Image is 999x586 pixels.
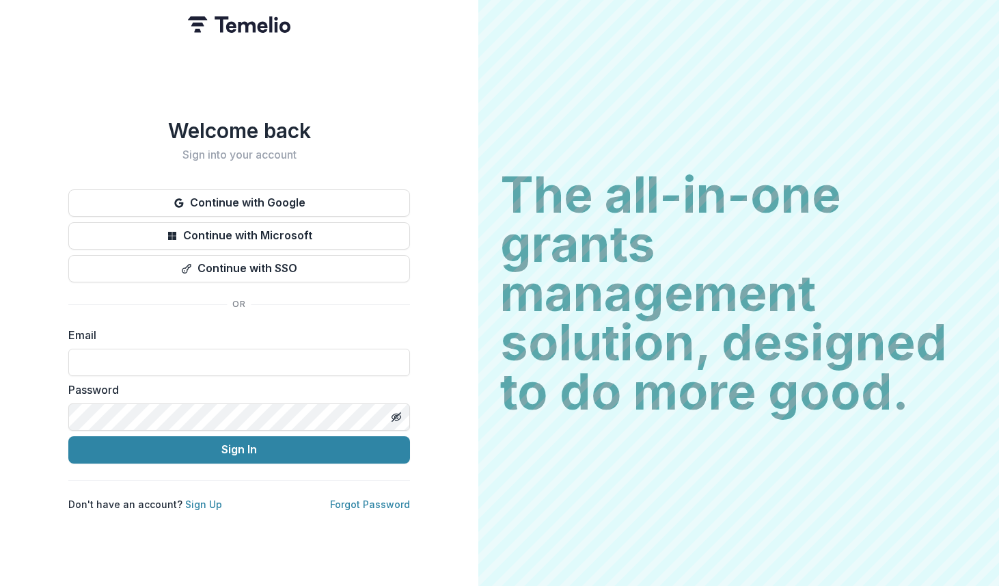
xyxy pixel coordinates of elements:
[68,189,410,217] button: Continue with Google
[68,255,410,282] button: Continue with SSO
[68,118,410,143] h1: Welcome back
[68,327,402,343] label: Email
[185,498,222,510] a: Sign Up
[188,16,290,33] img: Temelio
[68,497,222,511] p: Don't have an account?
[68,382,402,398] label: Password
[385,406,407,428] button: Toggle password visibility
[68,222,410,250] button: Continue with Microsoft
[68,436,410,464] button: Sign In
[330,498,410,510] a: Forgot Password
[68,148,410,161] h2: Sign into your account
